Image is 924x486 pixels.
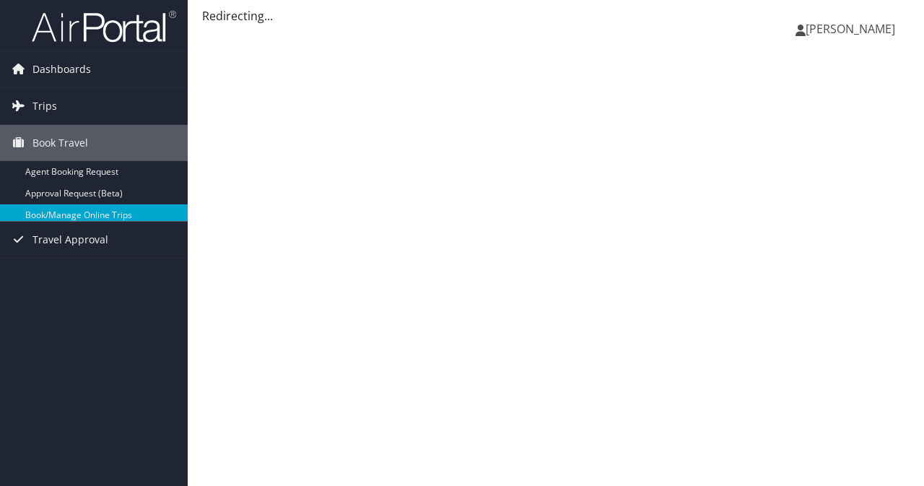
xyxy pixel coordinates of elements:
[796,7,910,51] a: [PERSON_NAME]
[32,51,91,87] span: Dashboards
[202,7,910,25] div: Redirecting...
[32,9,176,43] img: airportal-logo.png
[32,88,57,124] span: Trips
[806,21,895,37] span: [PERSON_NAME]
[32,125,88,161] span: Book Travel
[32,222,108,258] span: Travel Approval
